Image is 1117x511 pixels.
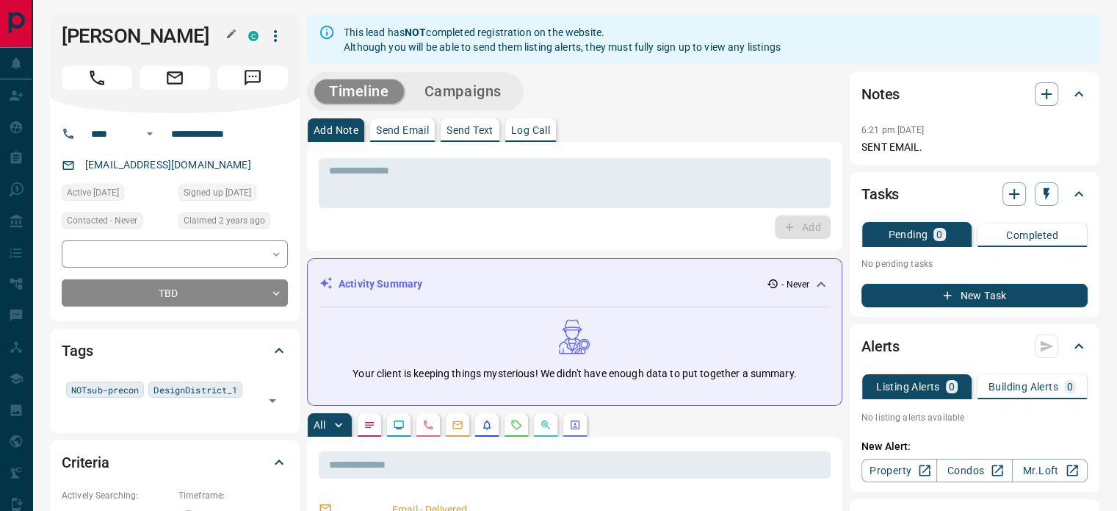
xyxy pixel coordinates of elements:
[319,271,830,298] div: Activity Summary- Never
[876,382,940,392] p: Listing Alerts
[861,76,1088,112] div: Notes
[861,329,1088,364] div: Alerts
[861,411,1088,424] p: No listing alerts available
[405,26,426,38] strong: NOT
[447,125,494,135] p: Send Text
[71,382,139,397] span: NOTsub-precon
[184,185,251,200] span: Signed up [DATE]
[988,382,1058,392] p: Building Alerts
[67,185,119,200] span: Active [DATE]
[1067,382,1073,392] p: 0
[861,82,900,106] h2: Notes
[861,182,899,206] h2: Tasks
[861,253,1088,275] p: No pending tasks
[178,212,288,233] div: Thu Nov 10 2022
[344,19,781,60] div: This lead has completed registration on the website. Although you will be able to send them listi...
[314,79,404,104] button: Timeline
[62,333,288,368] div: Tags
[62,451,109,474] h2: Criteria
[422,419,434,431] svg: Calls
[861,125,924,135] p: 6:21 pm [DATE]
[949,382,955,392] p: 0
[62,489,171,502] p: Actively Searching:
[314,420,325,430] p: All
[481,419,493,431] svg: Listing Alerts
[62,24,226,48] h1: [PERSON_NAME]
[936,459,1012,482] a: Condos
[1012,459,1088,482] a: Mr.Loft
[364,419,375,431] svg: Notes
[376,125,429,135] p: Send Email
[262,390,283,411] button: Open
[1006,230,1058,240] p: Completed
[781,278,809,291] p: - Never
[62,279,288,307] div: TBD
[85,159,251,171] a: [EMAIL_ADDRESS][DOMAIN_NAME]
[861,140,1088,155] p: SENT EMAIL.
[178,489,288,502] p: Timeframe:
[861,335,900,358] h2: Alerts
[452,419,463,431] svg: Emails
[410,79,516,104] button: Campaigns
[140,66,210,90] span: Email
[353,366,796,382] p: Your client is keeping things mysterious! We didn't have enough data to put together a summary.
[62,445,288,480] div: Criteria
[314,125,358,135] p: Add Note
[861,176,1088,212] div: Tasks
[62,66,132,90] span: Call
[62,185,171,205] div: Thu Nov 10 2022
[217,66,288,90] span: Message
[510,419,522,431] svg: Requests
[569,419,581,431] svg: Agent Actions
[511,125,550,135] p: Log Call
[248,31,259,41] div: condos.ca
[540,419,552,431] svg: Opportunities
[141,125,159,143] button: Open
[393,419,405,431] svg: Lead Browsing Activity
[861,459,937,482] a: Property
[153,382,237,397] span: DesignDistrict_1
[936,229,942,240] p: 0
[62,339,93,362] h2: Tags
[888,229,928,240] p: Pending
[339,276,422,292] p: Activity Summary
[861,284,1088,307] button: New Task
[184,213,265,228] span: Claimed 2 years ago
[861,439,1088,454] p: New Alert:
[178,185,288,205] div: Thu Nov 10 2022
[67,213,137,228] span: Contacted - Never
